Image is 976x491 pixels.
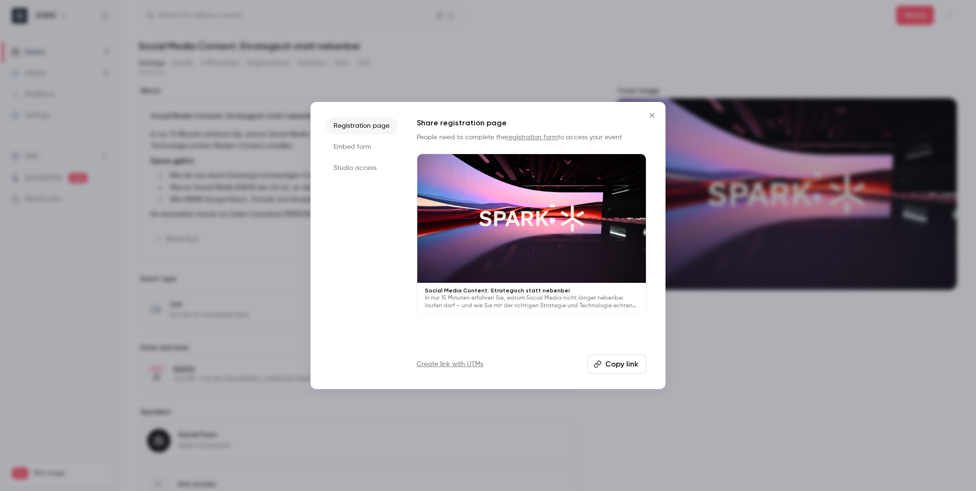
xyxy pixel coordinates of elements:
[326,159,398,177] li: Studio access
[417,359,483,369] a: Create link with UTMs
[417,117,646,129] h1: Share registration page
[588,355,646,374] button: Copy link
[326,117,398,134] li: Registration page
[417,154,646,314] a: Social Media Content: Strategisch statt nebenbeiIn nur 15 Minuten erfahren Sie, warum Social Medi...
[643,106,662,125] button: Close
[425,294,638,310] p: In nur 15 Minuten erfahren Sie, warum Social Media nicht länger nebenbei laufen darf – und wie Si...
[326,138,398,156] li: Embed form
[506,134,558,141] a: registration form
[425,287,638,294] p: Social Media Content: Strategisch statt nebenbei
[417,133,646,142] p: People need to complete the to access your event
